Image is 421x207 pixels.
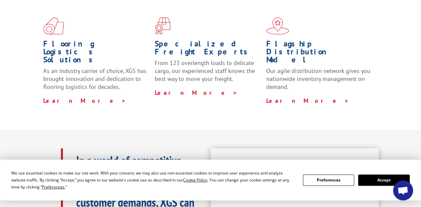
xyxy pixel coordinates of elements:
[183,177,207,183] span: Cookie Policy
[303,174,354,186] button: Preferences
[43,17,64,34] img: xgs-icon-total-supply-chain-intelligence-red
[11,170,295,190] div: We use essential cookies to make our site work. With your consent, we may also use non-essential ...
[155,17,170,34] img: xgs-icon-focused-on-flooring-red
[266,40,373,67] h1: Flagship Distribution Model
[43,67,146,91] span: As an industry carrier of choice, XGS has brought innovation and dedication to flooring logistics...
[155,59,261,89] p: From 123 overlength loads to delicate cargo, our experienced staff knows the best way to move you...
[266,97,349,104] a: Learn More >
[358,174,409,186] button: Accept
[42,184,65,190] span: Preferences
[155,40,261,59] h1: Specialized Freight Experts
[155,89,238,97] a: Learn More >
[266,67,370,91] span: Our agile distribution network gives you nationwide inventory management on demand.
[43,97,126,104] a: Learn More >
[43,40,150,67] h1: Flooring Logistics Solutions
[393,180,413,200] div: Open chat
[266,17,289,34] img: xgs-icon-flagship-distribution-model-red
